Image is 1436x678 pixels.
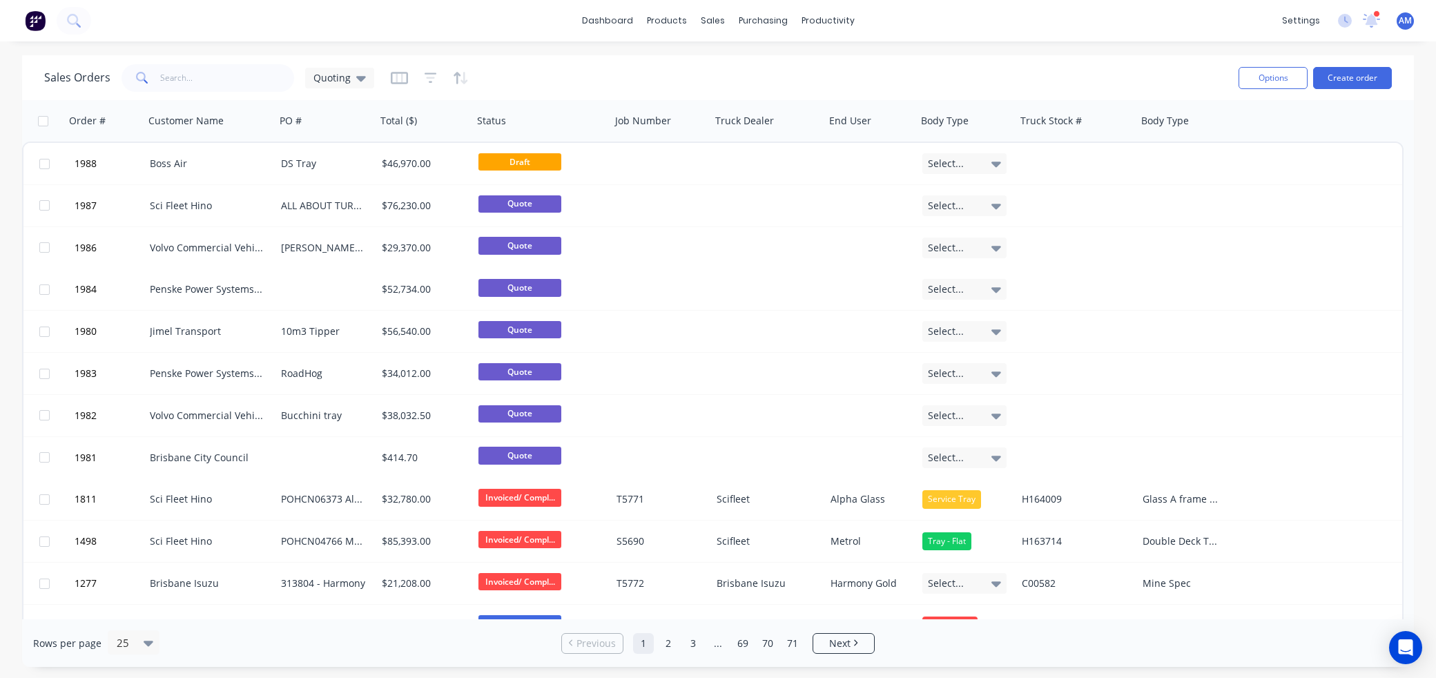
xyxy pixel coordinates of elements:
[928,282,964,296] span: Select...
[382,282,463,296] div: $52,734.00
[708,633,728,654] a: Jump forward
[715,114,774,128] div: Truck Dealer
[382,619,463,632] div: $75,471.00
[831,577,907,590] div: Harmony Gold
[150,577,264,590] div: Brisbane Isuzu
[150,492,264,506] div: Sci Fleet Hino
[150,451,264,465] div: Brisbane City Council
[75,451,97,465] span: 1981
[75,367,97,380] span: 1983
[658,633,679,654] a: Page 2
[382,492,463,506] div: $32,780.00
[1275,10,1327,31] div: settings
[575,10,640,31] a: dashboard
[1141,114,1189,128] div: Body Type
[382,241,463,255] div: $29,370.00
[70,521,150,562] button: 1498
[576,637,616,650] span: Previous
[617,577,701,590] div: T5772
[478,195,561,213] span: Quote
[694,10,732,31] div: sales
[75,325,97,338] span: 1980
[150,534,264,548] div: Sci Fleet Hino
[280,114,302,128] div: PO #
[281,367,367,380] div: RoadHog
[640,10,694,31] div: products
[928,409,964,423] span: Select...
[75,492,97,506] span: 1811
[1020,114,1082,128] div: Truck Stock #
[1143,534,1221,548] div: Double Deck Tray
[1389,631,1422,664] div: Open Intercom Messenger
[150,325,264,338] div: Jimel Transport
[1399,14,1412,27] span: AM
[562,637,623,650] a: Previous page
[732,633,753,654] a: Page 69
[382,409,463,423] div: $38,032.50
[1143,619,1221,632] div: #3 12P TG
[813,637,874,650] a: Next page
[556,633,880,654] ul: Pagination
[70,269,150,310] button: 1984
[382,451,463,465] div: $414.70
[732,10,795,31] div: purchasing
[478,237,561,254] span: Quote
[928,451,964,465] span: Select...
[150,157,264,171] div: Boss Air
[382,534,463,548] div: $85,393.00
[70,311,150,352] button: 1980
[150,199,264,213] div: Sci Fleet Hino
[75,157,97,171] span: 1988
[70,143,150,184] button: 1988
[478,615,561,632] span: Truck Arrived
[615,114,671,128] div: Job Number
[1143,492,1221,506] div: Glass A frame Tray
[281,325,367,338] div: 10m3 Tipper
[478,321,561,338] span: Quote
[70,605,150,646] button: 1897
[928,241,964,255] span: Select...
[829,114,871,128] div: End User
[75,619,97,632] span: 1897
[150,367,264,380] div: Penske Power Systems Pty Ltd
[281,157,367,171] div: DS Tray
[717,534,815,548] div: Scifleet
[150,409,264,423] div: Volvo Commercial Vehicles - [GEOGRAPHIC_DATA]
[382,157,463,171] div: $46,970.00
[160,64,295,92] input: Search...
[1022,534,1126,548] div: H163714
[617,619,701,632] div: T5750
[617,492,701,506] div: T5771
[313,70,351,85] span: Quoting
[150,619,264,632] div: City Fleet Transport Maintenance
[478,279,561,296] span: Quote
[921,114,969,128] div: Body Type
[382,199,463,213] div: $76,230.00
[478,489,561,506] span: Invoiced/ Compl...
[75,199,97,213] span: 1987
[633,633,654,654] a: Page 1 is your current page
[75,409,97,423] span: 1982
[380,114,417,128] div: Total ($)
[70,395,150,436] button: 1982
[1143,577,1221,590] div: Mine Spec
[617,534,701,548] div: S5690
[70,437,150,478] button: 1981
[70,227,150,269] button: 1986
[683,633,704,654] a: Page 3
[75,577,97,590] span: 1277
[831,534,907,548] div: Metrol
[281,534,367,548] div: POHCN04766 Metroll
[757,633,778,654] a: Page 70
[281,492,367,506] div: POHCN06373 AlphaGlass
[831,492,907,506] div: Alpha Glass
[795,10,862,31] div: productivity
[281,241,367,255] div: [PERSON_NAME] Tray
[382,325,463,338] div: $56,540.00
[922,617,978,635] div: Curtainside
[281,577,367,590] div: 313804 - Harmony
[922,490,981,508] div: Service Tray
[281,409,367,423] div: Bucchini tray
[70,185,150,226] button: 1987
[75,241,97,255] span: 1986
